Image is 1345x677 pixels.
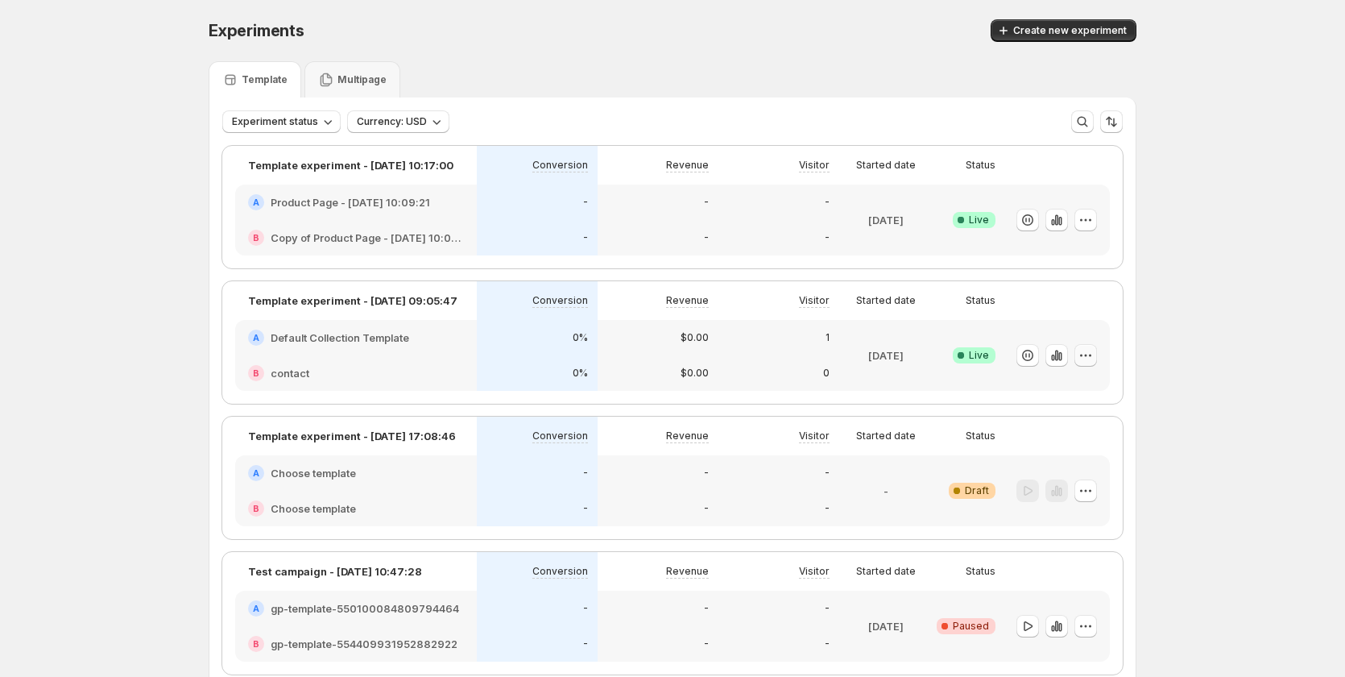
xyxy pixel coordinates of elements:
[825,638,830,650] p: -
[856,430,916,442] p: Started date
[965,484,989,497] span: Draft
[253,639,259,649] h2: B
[666,159,709,172] p: Revenue
[868,212,904,228] p: [DATE]
[248,428,456,444] p: Template experiment - [DATE] 17:08:46
[799,430,830,442] p: Visitor
[704,196,709,209] p: -
[823,367,830,380] p: 0
[532,159,588,172] p: Conversion
[253,468,259,478] h2: A
[856,159,916,172] p: Started date
[532,294,588,307] p: Conversion
[799,294,830,307] p: Visitor
[966,294,995,307] p: Status
[991,19,1136,42] button: Create new experiment
[583,638,588,650] p: -
[248,563,422,579] p: Test campaign - [DATE] 10:47:28
[583,602,588,615] p: -
[704,602,709,615] p: -
[856,565,916,578] p: Started date
[253,368,259,378] h2: B
[966,159,995,172] p: Status
[248,157,453,173] p: Template experiment - [DATE] 10:17:00
[271,365,309,381] h2: contact
[532,430,588,442] p: Conversion
[271,465,356,481] h2: Choose template
[825,502,830,515] p: -
[1100,110,1123,133] button: Sort the results
[271,194,430,210] h2: Product Page - [DATE] 10:09:21
[271,230,464,246] h2: Copy of Product Page - [DATE] 10:09:21
[666,430,709,442] p: Revenue
[253,504,259,513] h2: B
[271,600,459,617] h2: gp-template-550100084809794464
[232,115,318,128] span: Experiment status
[271,636,457,652] h2: gp-template-554409931952882922
[826,331,830,344] p: 1
[583,467,588,480] p: -
[825,602,830,615] p: -
[583,231,588,244] p: -
[573,367,588,380] p: 0%
[704,638,709,650] p: -
[222,110,341,133] button: Experiment status
[799,565,830,578] p: Visitor
[532,565,588,578] p: Conversion
[253,333,259,343] h2: A
[253,604,259,613] h2: A
[666,565,709,578] p: Revenue
[969,214,989,226] span: Live
[969,349,989,362] span: Live
[357,115,427,128] span: Currency: USD
[583,502,588,515] p: -
[856,294,916,307] p: Started date
[337,73,387,86] p: Multipage
[573,331,588,344] p: 0%
[681,331,709,344] p: $0.00
[681,367,709,380] p: $0.00
[271,330,409,346] h2: Default Collection Template
[704,467,709,480] p: -
[248,293,457,309] p: Template experiment - [DATE] 09:05:47
[799,159,830,172] p: Visitor
[868,618,904,634] p: [DATE]
[825,196,830,209] p: -
[966,430,995,442] p: Status
[868,347,904,363] p: [DATE]
[347,110,449,133] button: Currency: USD
[209,21,304,40] span: Experiments
[583,196,588,209] p: -
[253,197,259,207] h2: A
[666,294,709,307] p: Revenue
[1013,24,1127,37] span: Create new experiment
[271,500,356,517] h2: Choose template
[966,565,995,578] p: Status
[825,231,830,244] p: -
[704,231,709,244] p: -
[704,502,709,515] p: -
[242,73,288,86] p: Template
[884,483,888,499] p: -
[953,620,989,633] span: Paused
[253,233,259,243] h2: B
[825,467,830,480] p: -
